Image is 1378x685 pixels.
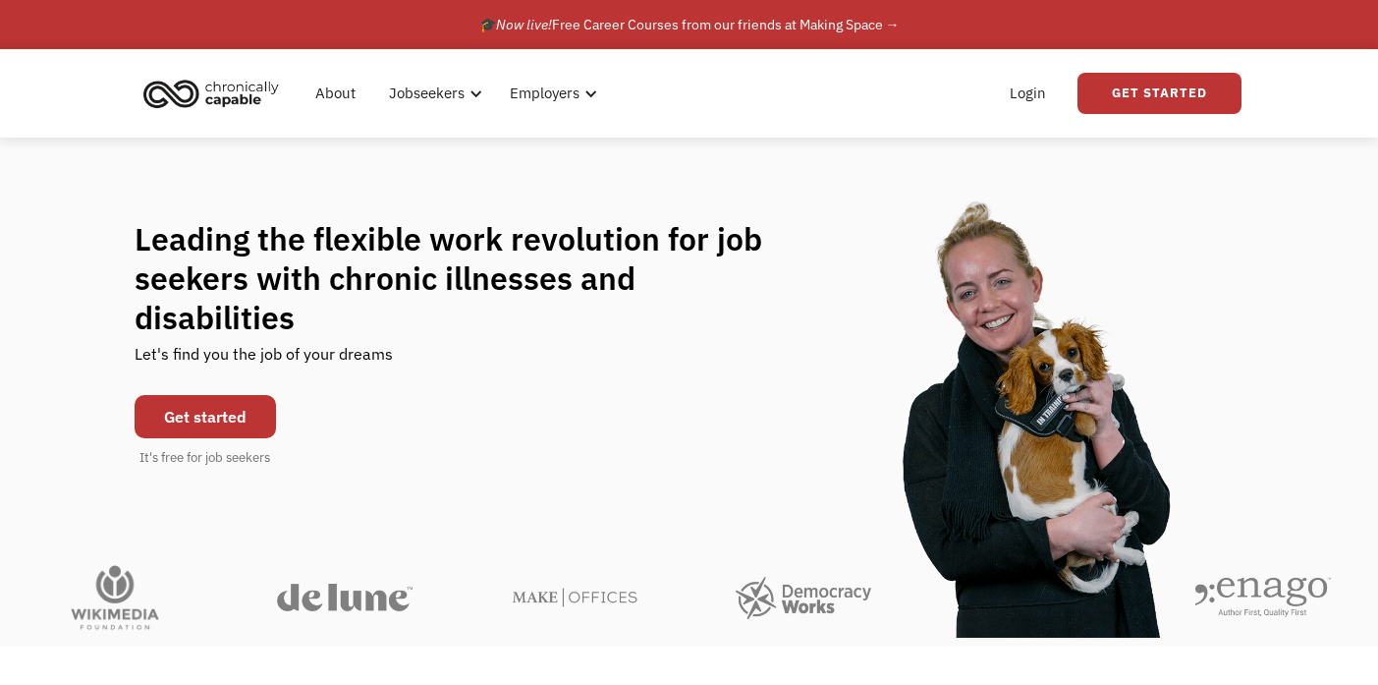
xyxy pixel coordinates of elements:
[135,337,393,385] div: Let's find you the job of your dreams
[135,219,800,337] h1: Leading the flexible work revolution for job seekers with chronic illnesses and disabilities
[303,62,367,125] a: About
[479,13,900,36] div: 🎓 Free Career Courses from our friends at Making Space →
[1077,73,1241,114] a: Get Started
[498,62,603,125] div: Employers
[138,72,294,115] a: home
[510,82,579,105] div: Employers
[135,395,276,438] a: Get started
[377,62,488,125] div: Jobseekers
[138,72,285,115] img: Chronically Capable logo
[139,448,270,468] div: It's free for job seekers
[496,16,552,33] em: Now live!
[389,82,465,105] div: Jobseekers
[998,62,1058,125] a: Login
